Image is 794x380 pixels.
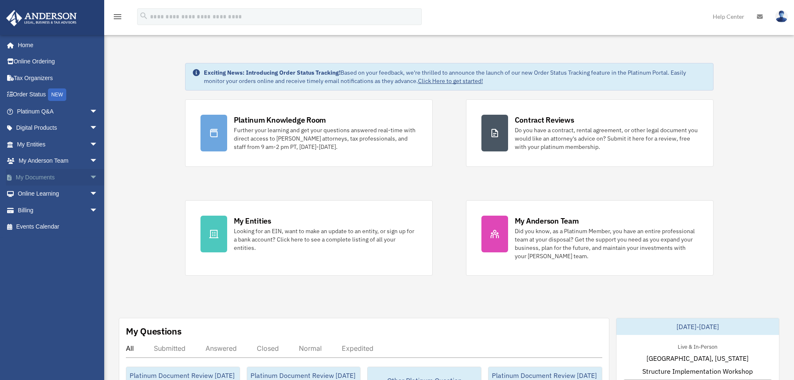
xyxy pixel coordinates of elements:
div: Did you know, as a Platinum Member, you have an entire professional team at your disposal? Get th... [515,227,698,260]
span: Structure Implementation Workshop [642,366,753,376]
a: Billingarrow_drop_down [6,202,110,219]
div: Based on your feedback, we're thrilled to announce the launch of our new Order Status Tracking fe... [204,68,706,85]
div: [DATE]-[DATE] [616,318,779,335]
a: Online Ordering [6,53,110,70]
a: Platinum Q&Aarrow_drop_down [6,103,110,120]
span: arrow_drop_down [90,103,106,120]
div: All [126,344,134,352]
a: Events Calendar [6,219,110,235]
div: Expedited [342,344,373,352]
div: Answered [205,344,237,352]
div: My Anderson Team [515,216,579,226]
div: Platinum Knowledge Room [234,115,326,125]
div: My Entities [234,216,271,226]
a: Online Learningarrow_drop_down [6,186,110,202]
span: arrow_drop_down [90,186,106,203]
a: Order StatusNEW [6,86,110,103]
div: NEW [48,88,66,101]
a: My Entities Looking for an EIN, want to make an update to an entity, or sign up for a bank accoun... [185,200,433,276]
i: search [139,11,148,20]
span: arrow_drop_down [90,202,106,219]
a: My Documentsarrow_drop_down [6,169,110,186]
div: My Questions [126,325,182,337]
span: arrow_drop_down [90,153,106,170]
i: menu [113,12,123,22]
div: Closed [257,344,279,352]
div: Do you have a contract, rental agreement, or other legal document you would like an attorney's ad... [515,126,698,151]
a: Click Here to get started! [418,77,483,85]
div: Further your learning and get your questions answered real-time with direct access to [PERSON_NAM... [234,126,417,151]
a: My Anderson Teamarrow_drop_down [6,153,110,169]
div: Looking for an EIN, want to make an update to an entity, or sign up for a bank account? Click her... [234,227,417,252]
strong: Exciting News: Introducing Order Status Tracking! [204,69,341,76]
a: Platinum Knowledge Room Further your learning and get your questions answered real-time with dire... [185,99,433,167]
img: User Pic [775,10,788,23]
div: Live & In-Person [671,342,724,350]
a: Tax Organizers [6,70,110,86]
div: Normal [299,344,322,352]
span: arrow_drop_down [90,136,106,153]
img: Anderson Advisors Platinum Portal [4,10,79,26]
div: Contract Reviews [515,115,574,125]
div: Submitted [154,344,185,352]
a: Home [6,37,106,53]
span: arrow_drop_down [90,169,106,186]
a: My Entitiesarrow_drop_down [6,136,110,153]
a: My Anderson Team Did you know, as a Platinum Member, you have an entire professional team at your... [466,200,714,276]
span: arrow_drop_down [90,120,106,137]
a: Contract Reviews Do you have a contract, rental agreement, or other legal document you would like... [466,99,714,167]
span: [GEOGRAPHIC_DATA], [US_STATE] [646,353,749,363]
a: Digital Productsarrow_drop_down [6,120,110,136]
a: menu [113,15,123,22]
